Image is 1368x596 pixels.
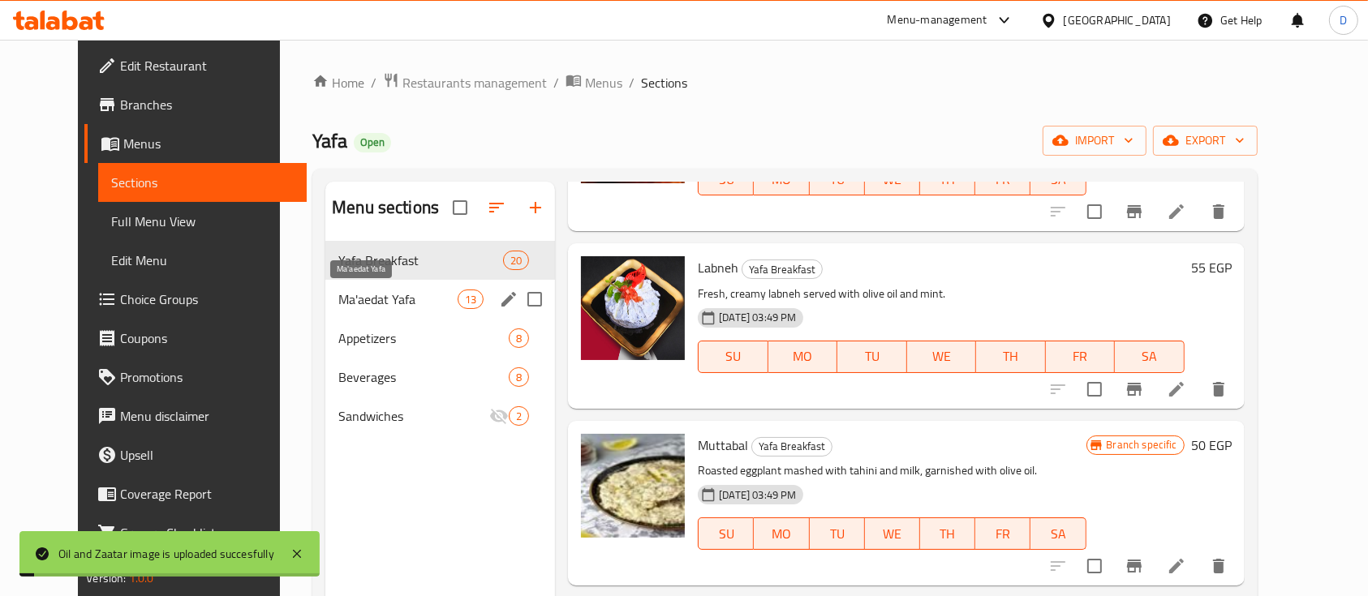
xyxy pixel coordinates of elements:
[98,202,307,241] a: Full Menu View
[338,406,489,426] span: Sandwiches
[553,73,559,92] li: /
[1153,126,1258,156] button: export
[982,522,1024,546] span: FR
[312,122,347,159] span: Yafa
[325,397,555,435] div: Sandwiches2
[509,406,529,426] div: items
[1078,372,1112,406] span: Select to update
[865,517,920,550] button: WE
[120,523,294,542] span: Grocery Checklist
[871,168,914,191] span: WE
[705,345,761,368] span: SU
[1078,549,1112,583] span: Select to update
[84,397,307,435] a: Menu disclaimer
[742,259,823,279] div: Yafa Breakfast
[84,358,307,397] a: Promotions
[338,251,503,270] span: Yafa Breakfast
[1340,11,1347,29] span: D
[698,461,1086,481] p: Roasted eggplant mashed with tahini and milk, garnished with olive oil.
[325,234,555,442] nav: Menu sections
[581,434,685,538] img: Muttabal
[120,367,294,387] span: Promotions
[338,328,509,348] span: Appetizers
[641,73,687,92] span: Sections
[332,195,439,220] h2: Menu sections
[120,406,294,426] span: Menu disclaimer
[698,255,738,280] span: Labneh
[698,341,768,373] button: SU
[58,545,274,563] div: Oil and Zaatar image is uploaded succesfully
[516,188,555,227] button: Add section
[1121,345,1178,368] span: SA
[354,133,391,152] div: Open
[712,310,802,325] span: [DATE] 03:49 PM
[581,256,685,360] img: Labneh
[1167,556,1186,576] a: Edit menu item
[120,328,294,348] span: Coupons
[443,191,477,225] span: Select all sections
[111,212,294,231] span: Full Menu View
[768,341,838,373] button: MO
[837,341,907,373] button: TU
[1056,131,1134,151] span: import
[402,73,547,92] span: Restaurants management
[1191,434,1232,457] h6: 50 EGP
[566,72,622,93] a: Menus
[698,284,1184,304] p: Fresh, creamy labneh served with olive oil and mint.
[1166,131,1245,151] span: export
[1199,192,1238,231] button: delete
[503,251,529,270] div: items
[975,517,1030,550] button: FR
[509,328,529,348] div: items
[1100,437,1184,452] span: Branch specific
[497,287,521,311] button: edit
[976,341,1046,373] button: TH
[338,289,458,309] span: Ma'aedat Yafa
[1167,379,1186,399] a: Edit menu item
[84,474,307,513] a: Coverage Report
[338,367,509,387] span: Beverages
[84,46,307,85] a: Edit Restaurant
[1115,547,1154,585] button: Branch-specific-item
[1037,522,1079,546] span: SA
[585,73,622,92] span: Menus
[1030,517,1086,550] button: SA
[325,280,555,319] div: Ma'aedat Yafa13edit
[129,568,154,589] span: 1.0.0
[754,517,809,550] button: MO
[86,568,126,589] span: Version:
[477,188,516,227] span: Sort sections
[920,517,975,550] button: TH
[775,345,832,368] span: MO
[810,517,865,550] button: TU
[982,168,1024,191] span: FR
[120,289,294,309] span: Choice Groups
[510,331,528,346] span: 8
[751,437,832,457] div: Yafa Breakfast
[927,522,969,546] span: TH
[1043,126,1146,156] button: import
[325,241,555,280] div: Yafa Breakfast20
[98,163,307,202] a: Sections
[752,437,832,456] span: Yafa Breakfast
[458,289,484,309] div: items
[371,73,376,92] li: /
[120,95,294,114] span: Branches
[1115,370,1154,409] button: Branch-specific-item
[325,358,555,397] div: Beverages8
[1052,345,1109,368] span: FR
[510,370,528,385] span: 8
[983,345,1039,368] span: TH
[760,168,802,191] span: MO
[698,517,754,550] button: SU
[120,445,294,465] span: Upsell
[504,253,528,268] span: 20
[705,168,747,191] span: SU
[509,367,529,387] div: items
[510,409,528,424] span: 2
[325,319,555,358] div: Appetizers8
[1167,202,1186,221] a: Edit menu item
[914,345,970,368] span: WE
